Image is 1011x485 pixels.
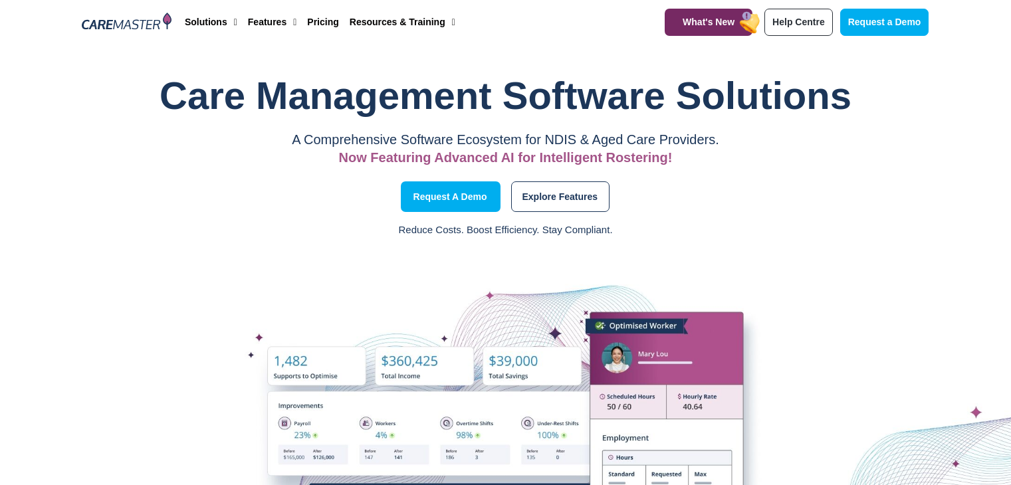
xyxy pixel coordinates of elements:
span: Request a Demo [413,193,487,200]
a: What's New [665,9,752,36]
img: CareMaster Logo [82,13,171,33]
h1: Care Management Software Solutions [82,69,929,122]
span: Now Featuring Advanced AI for Intelligent Rostering! [339,150,673,165]
a: Request a Demo [401,181,501,212]
a: Explore Features [511,181,610,212]
p: Reduce Costs. Boost Efficiency. Stay Compliant. [8,223,1003,238]
span: Help Centre [772,17,825,28]
span: Explore Features [522,193,598,200]
span: Request a Demo [848,17,921,28]
span: What's New [683,17,734,28]
a: Help Centre [764,9,833,36]
a: Request a Demo [840,9,929,36]
p: A Comprehensive Software Ecosystem for NDIS & Aged Care Providers. [82,136,929,144]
